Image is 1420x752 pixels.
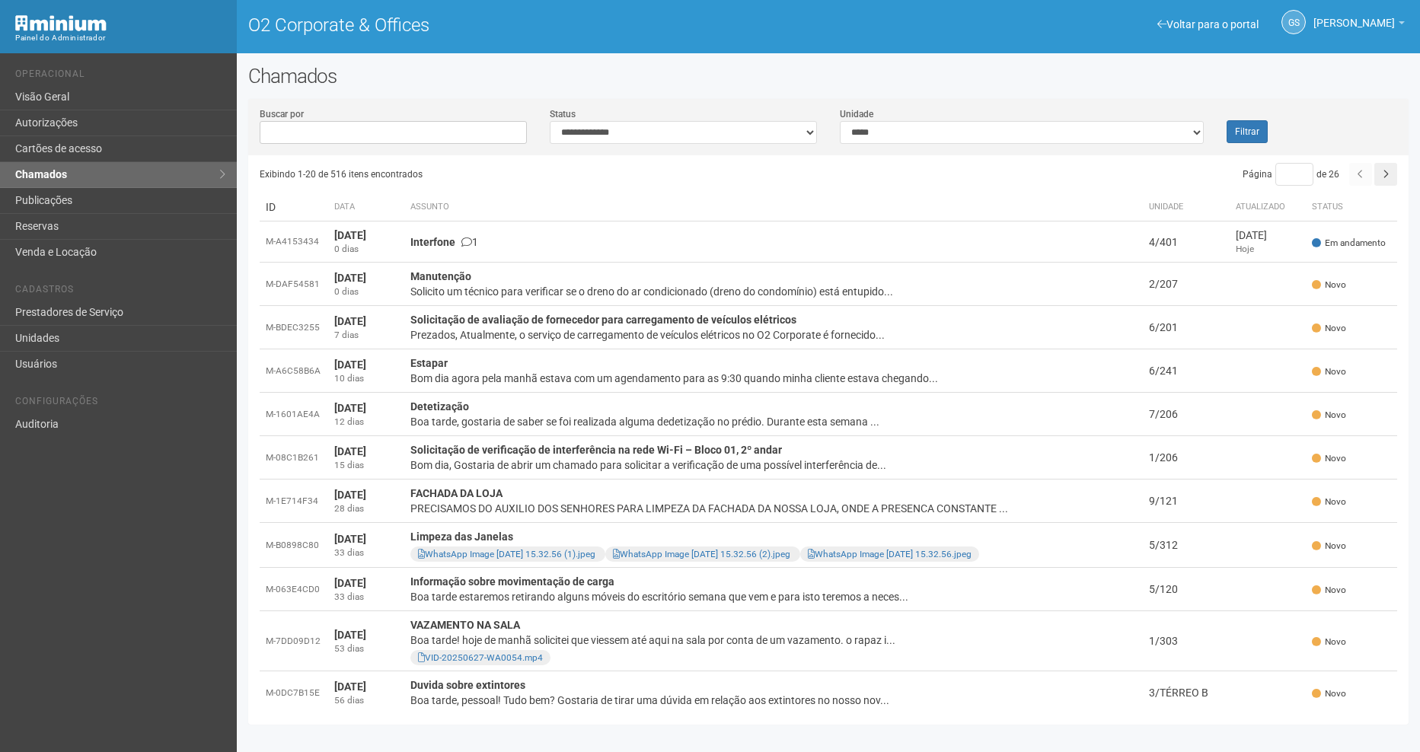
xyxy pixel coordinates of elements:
[410,501,1137,516] div: PRECISAMOS DO AUXILIO DOS SENHORES PARA LIMPEZA DA FACHADA DA NOSSA LOJA, ONDE A PRESENCA CONSTAN...
[334,642,398,655] div: 53 dias
[410,236,455,248] strong: Interfone
[1143,221,1230,263] td: 4/401
[15,15,107,31] img: Minium
[410,327,1137,343] div: Prezados, Atualmente, o serviço de carregamento de veículos elétricos no O2 Corporate é fornecido...
[410,575,614,588] strong: Informação sobre movimentação de carga
[410,589,1137,604] div: Boa tarde estaremos retirando alguns móveis do escritório semana que vem e para isto teremos a ne...
[260,611,328,671] td: M-7DD09D12
[1143,193,1230,221] th: Unidade
[260,436,328,480] td: M-08C1B261
[1143,568,1230,611] td: 5/120
[334,358,366,371] strong: [DATE]
[808,549,972,559] a: WhatsApp Image [DATE] 15.32.56.jpeg
[418,652,543,663] a: VID-20250627-WA0054.mp4
[334,285,398,298] div: 0 dias
[410,314,796,326] strong: Solicitação de avaliação de fornecedor para carregamento de veículos elétricos
[550,107,576,121] label: Status
[1143,480,1230,523] td: 9/121
[1143,523,1230,568] td: 5/312
[334,546,398,559] div: 33 dias
[334,402,366,414] strong: [DATE]
[1236,228,1300,243] div: [DATE]
[260,193,328,221] td: ID
[334,680,366,693] strong: [DATE]
[260,480,328,523] td: M-1E714F34
[1227,120,1268,143] button: Filtrar
[613,549,790,559] a: WhatsApp Image [DATE] 15.32.56 (2).jpeg
[410,400,469,413] strong: Detetização
[1312,279,1346,292] span: Novo
[418,549,595,559] a: WhatsApp Image [DATE] 15.32.56 (1).jpeg
[15,69,225,84] li: Operacional
[1312,584,1346,597] span: Novo
[1143,611,1230,671] td: 1/303
[1143,263,1230,306] td: 2/207
[410,357,448,369] strong: Estapar
[410,487,503,499] strong: FACHADA DA LOJA
[334,459,398,472] div: 15 dias
[15,31,225,45] div: Painel do Administrador
[1143,436,1230,480] td: 1/206
[260,263,328,306] td: M-DAF54581
[410,693,1137,708] div: Boa tarde, pessoal! Tudo bem? Gostaria de tirar uma dúvida em relação aos extintores no nosso nov...
[334,416,398,429] div: 12 dias
[260,306,328,349] td: M-BDEC3255
[461,236,478,248] span: 1
[1312,409,1346,422] span: Novo
[334,694,398,707] div: 56 dias
[15,396,225,412] li: Configurações
[1143,349,1230,393] td: 6/241
[334,372,398,385] div: 10 dias
[334,591,398,604] div: 33 dias
[1312,365,1346,378] span: Novo
[248,65,1409,88] h2: Chamados
[334,502,398,515] div: 28 dias
[1312,687,1346,700] span: Novo
[260,671,328,715] td: M-0DC7B15E
[1312,322,1346,335] span: Novo
[1312,452,1346,465] span: Novo
[410,444,782,456] strong: Solicitação de verificação de interferência na rede Wi-Fi – Bloco 01, 2º andar
[334,315,366,327] strong: [DATE]
[260,393,328,436] td: M-1601AE4A
[334,272,366,284] strong: [DATE]
[328,193,404,221] th: Data
[334,629,366,641] strong: [DATE]
[410,414,1137,429] div: Boa tarde, gostaria de saber se foi realizada alguma dedetização no prédio. Durante esta semana ...
[1313,2,1395,29] span: Gabriela Souza
[260,349,328,393] td: M-A6C58B6A
[334,489,366,501] strong: [DATE]
[1143,671,1230,715] td: 3/TÉRREO B
[334,445,366,457] strong: [DATE]
[260,107,304,121] label: Buscar por
[410,679,525,691] strong: Duvida sobre extintores
[840,107,873,121] label: Unidade
[334,329,398,342] div: 7 dias
[1306,193,1397,221] th: Status
[334,229,366,241] strong: [DATE]
[1281,10,1306,34] a: GS
[1236,244,1254,254] span: Hoje
[1157,18,1259,30] a: Voltar para o portal
[15,284,225,300] li: Cadastros
[334,243,398,256] div: 0 dias
[410,531,513,543] strong: Limpeza das Janelas
[260,568,328,611] td: M-063E4CD0
[410,371,1137,386] div: Bom dia agora pela manhã estava com um agendamento para as 9:30 quando minha cliente estava chega...
[260,163,829,186] div: Exibindo 1-20 de 516 itens encontrados
[260,221,328,263] td: M-A4153434
[1313,19,1405,31] a: [PERSON_NAME]
[1312,540,1346,553] span: Novo
[260,523,328,568] td: M-B0898C80
[1312,495,1346,508] span: Novo
[334,577,366,589] strong: [DATE]
[334,533,366,545] strong: [DATE]
[404,193,1143,221] th: Assunto
[410,270,471,282] strong: Manutenção
[1143,393,1230,436] td: 7/206
[410,284,1137,299] div: Solicito um técnico para verificar se o dreno do ar condicionado (dreno do condomínio) está entup...
[410,633,1137,648] div: Boa tarde! hoje de manhã solicitei que viessem até aqui na sala por conta de um vazamento. o rapa...
[410,619,520,631] strong: VAZAMENTO NA SALA
[1243,169,1339,180] span: Página de 26
[410,457,1137,473] div: Bom dia, Gostaria de abrir um chamado para solicitar a verificação de uma possível interferência ...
